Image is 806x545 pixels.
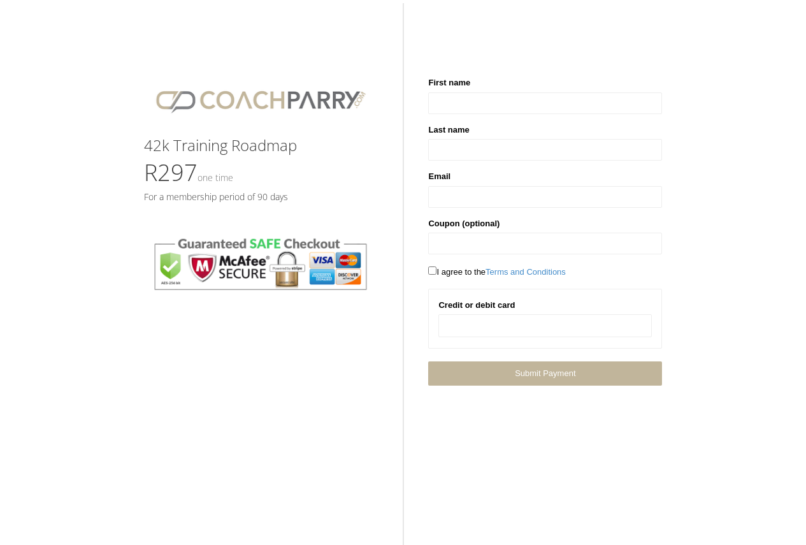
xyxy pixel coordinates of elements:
h5: For a membership period of 90 days [144,192,378,201]
span: I agree to the [428,267,565,277]
label: Last name [428,124,469,136]
a: Submit Payment [428,361,662,385]
label: Coupon (optional) [428,217,500,230]
label: First name [428,76,470,89]
a: Terms and Conditions [486,267,566,277]
h3: 42k Training Roadmap [144,137,378,154]
img: CPlogo.png [144,76,378,124]
iframe: Secure card payment input frame [447,321,644,331]
label: Credit or debit card [438,299,515,312]
small: One time [198,171,233,184]
span: R297 [144,157,233,188]
label: Email [428,170,450,183]
span: Submit Payment [515,368,575,378]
